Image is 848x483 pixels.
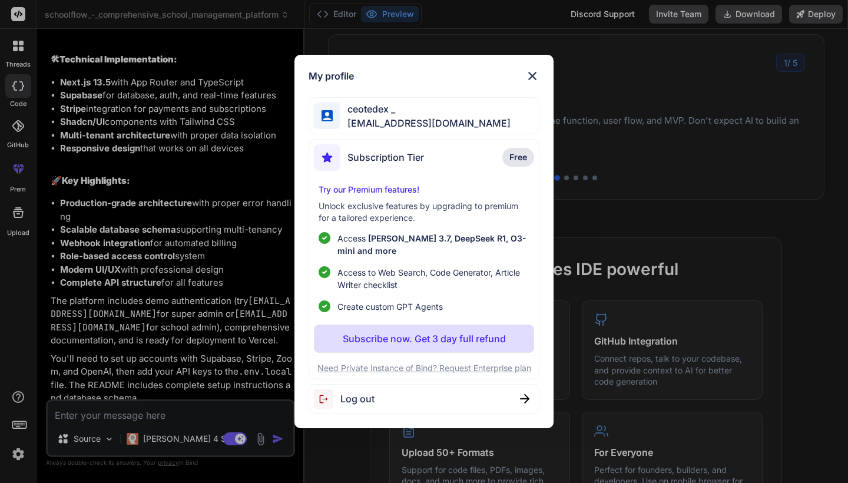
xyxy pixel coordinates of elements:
span: ceotedex _ [340,102,511,116]
p: Subscribe now. Get 3 day full refund [343,332,506,346]
span: Log out [340,392,375,406]
p: Access [337,232,529,257]
span: [PERSON_NAME] 3.7, DeepSeek R1, O3-mini and more [337,233,526,256]
img: checklist [319,232,330,244]
span: [EMAIL_ADDRESS][DOMAIN_NAME] [340,116,511,130]
h1: My profile [309,69,354,83]
img: profile [322,110,333,121]
img: close [525,69,539,83]
p: Need Private Instance of Bind? Request Enterprise plan [314,362,534,374]
p: Try our Premium features! [319,184,529,196]
p: Unlock exclusive features by upgrading to premium for a tailored experience. [319,200,529,224]
span: Subscription Tier [347,150,424,164]
span: Access to Web Search, Code Generator, Article Writer checklist [337,266,529,291]
button: Subscribe now. Get 3 day full refund [314,325,534,353]
span: Create custom GPT Agents [337,300,443,313]
img: checklist [319,266,330,278]
img: checklist [319,300,330,312]
img: close [520,394,529,403]
img: logout [314,389,340,409]
img: subscription [314,144,340,171]
span: Free [509,151,527,163]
